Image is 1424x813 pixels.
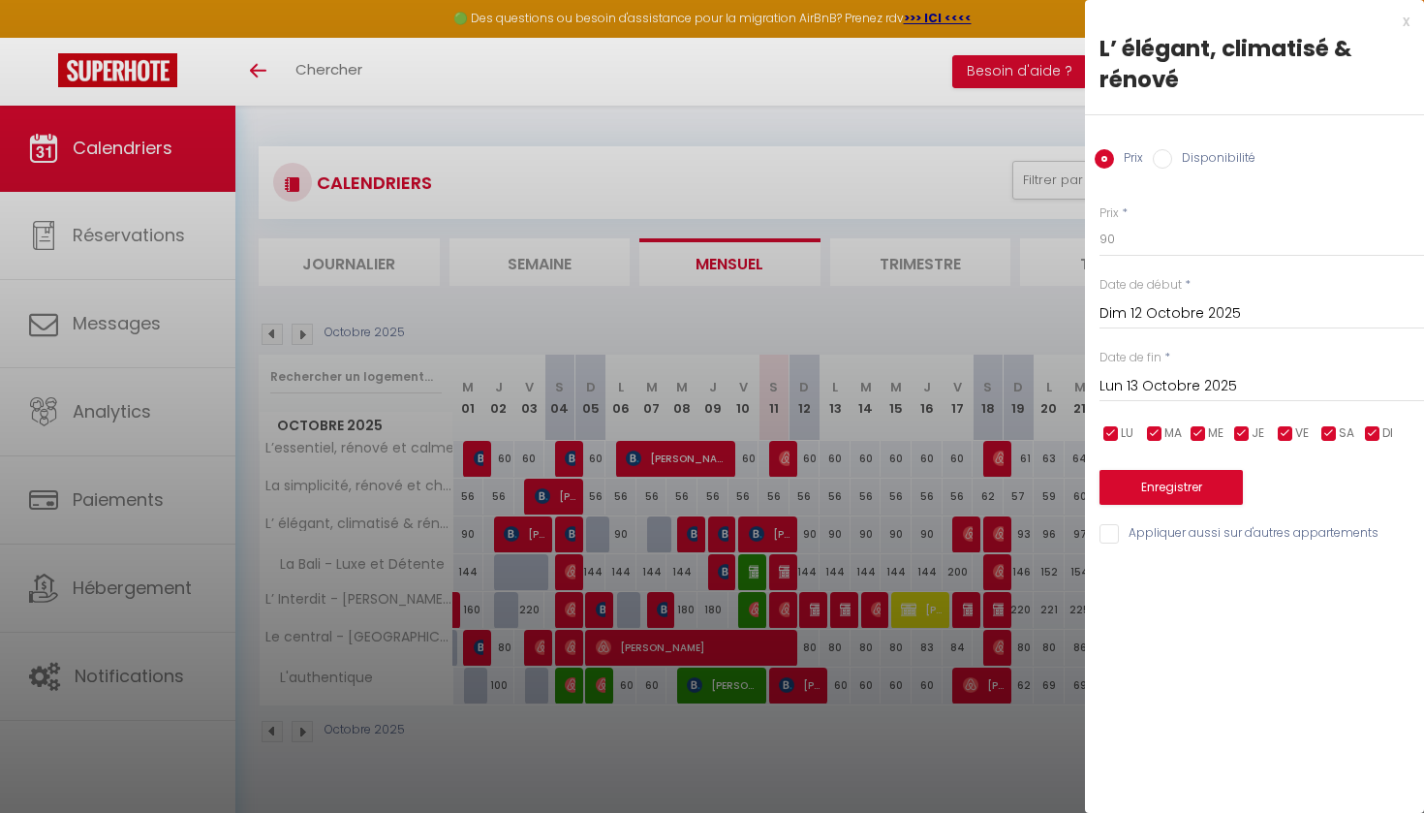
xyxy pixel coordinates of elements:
[1172,149,1255,171] label: Disponibilité
[1085,10,1409,33] div: x
[1099,349,1161,367] label: Date de fin
[1099,276,1182,295] label: Date de début
[1295,424,1309,443] span: VE
[1099,204,1119,223] label: Prix
[1164,424,1182,443] span: MA
[1339,424,1354,443] span: SA
[1382,424,1393,443] span: DI
[1252,424,1264,443] span: JE
[1114,149,1143,171] label: Prix
[1099,33,1409,95] div: L’ élégant, climatisé & rénové
[1208,424,1223,443] span: ME
[1121,424,1133,443] span: LU
[1099,470,1243,505] button: Enregistrer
